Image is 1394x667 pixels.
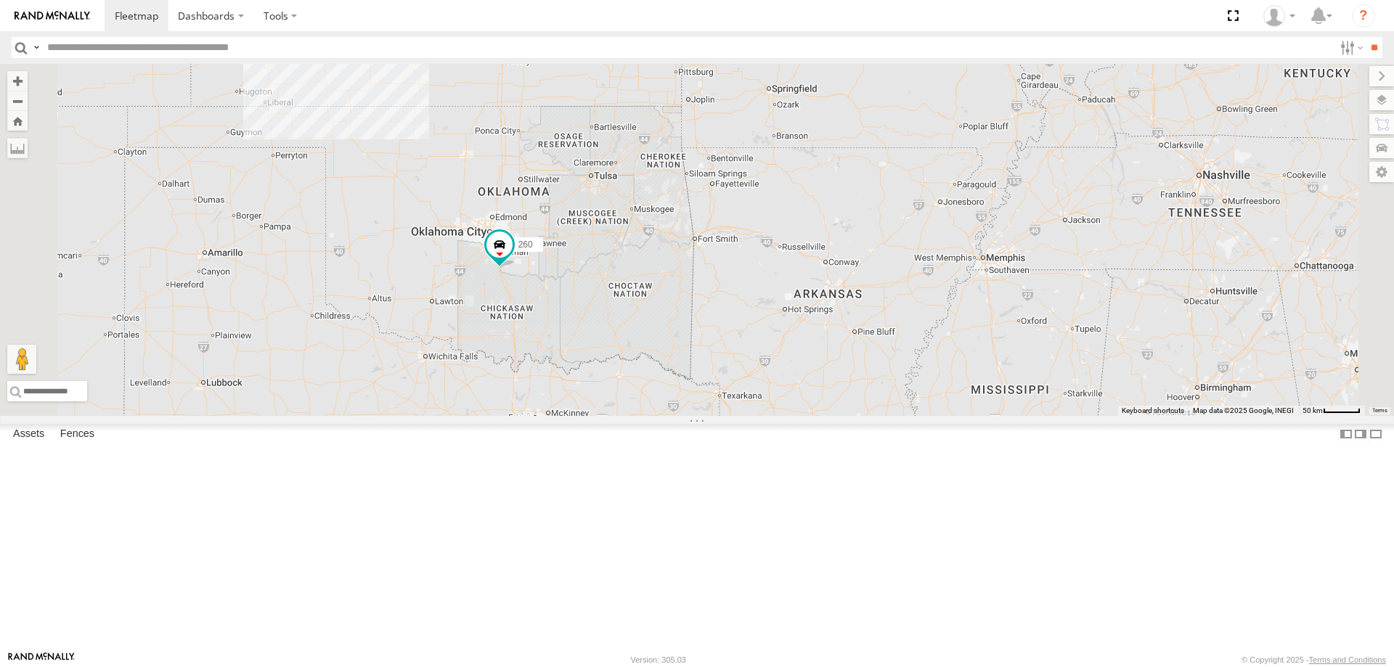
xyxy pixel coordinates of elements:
[1353,424,1368,445] label: Dock Summary Table to the Right
[7,345,36,374] button: Drag Pegman onto the map to open Street View
[6,424,52,444] label: Assets
[1334,37,1366,58] label: Search Filter Options
[1372,408,1387,414] a: Terms
[15,11,90,21] img: rand-logo.svg
[631,655,686,664] div: Version: 305.03
[1242,655,1386,664] div: © Copyright 2025 -
[1258,5,1300,27] div: Steve Basgall
[30,37,42,58] label: Search Query
[1369,162,1394,182] label: Map Settings
[1309,655,1386,664] a: Terms and Conditions
[1352,4,1375,28] i: ?
[518,239,533,249] span: 260
[1298,406,1365,416] button: Map Scale: 50 km per 48 pixels
[7,138,28,158] label: Measure
[1193,406,1294,414] span: Map data ©2025 Google, INEGI
[8,652,75,667] a: Visit our Website
[7,71,28,91] button: Zoom in
[1303,406,1323,414] span: 50 km
[7,111,28,131] button: Zoom Home
[53,424,102,444] label: Fences
[1339,424,1353,445] label: Dock Summary Table to the Left
[7,91,28,111] button: Zoom out
[1369,424,1383,445] label: Hide Summary Table
[1122,406,1184,416] button: Keyboard shortcuts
